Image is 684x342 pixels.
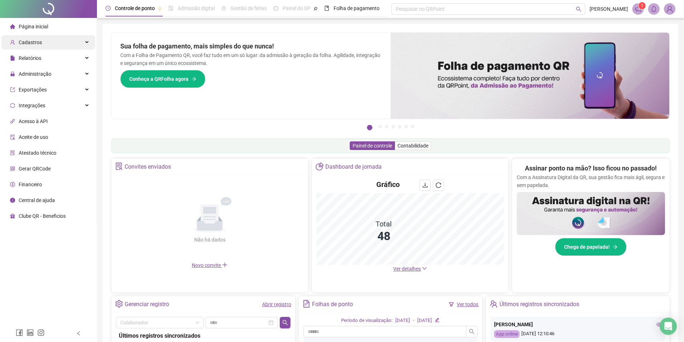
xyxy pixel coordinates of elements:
span: home [10,24,15,29]
span: [PERSON_NAME] [590,5,628,13]
div: [PERSON_NAME] [494,320,661,328]
span: arrow-right [191,76,196,81]
span: linkedin [27,329,34,336]
span: Controle de ponto [115,5,155,11]
span: clock-circle [106,6,111,11]
img: banner%2F02c71560-61a6-44d4-94b9-c8ab97240462.png [517,192,665,235]
button: 6 [404,125,408,128]
p: Com a Assinatura Digital da QR, sua gestão fica mais ágil, segura e sem papelada. [517,173,665,189]
h2: Sua folha de pagamento, mais simples do que nunca! [120,41,382,51]
span: file-done [168,6,173,11]
span: search [469,329,475,334]
button: Chega de papelada! [555,238,627,256]
span: Relatórios [19,55,41,61]
span: Admissão digital [178,5,215,11]
span: Aceite de uso [19,134,48,140]
span: Painel do DP [283,5,311,11]
sup: 1 [638,2,646,9]
div: [DATE] [395,317,410,324]
div: [DATE] 12:10:46 [494,330,661,338]
button: 3 [385,125,388,128]
div: Últimos registros sincronizados [499,298,579,310]
span: Central de ajuda [19,197,55,203]
a: Ver todos [457,301,478,307]
span: book [324,6,329,11]
span: Exportações [19,87,47,93]
span: arrow-right [613,244,618,249]
span: dollar [10,182,15,187]
div: - [413,317,414,324]
span: pushpin [313,6,318,11]
span: api [10,119,15,124]
span: file [10,56,15,61]
span: Chega de papelada! [564,243,610,251]
a: Ver detalhes down [393,266,427,272]
button: 1 [367,125,372,130]
span: Novo convite [192,262,228,268]
button: 2 [378,125,382,128]
div: Gerenciar registro [125,298,169,310]
span: Ver detalhes [393,266,421,272]
button: 5 [398,125,401,128]
span: Integrações [19,103,45,108]
span: pie-chart [316,163,323,170]
span: notification [635,6,641,12]
span: download [422,182,428,188]
img: 57364 [664,4,675,14]
span: Gerar QRCode [19,166,51,172]
span: lock [10,71,15,76]
p: Com a Folha de Pagamento QR, você faz tudo em um só lugar: da admissão à geração da folha. Agilid... [120,51,382,67]
span: solution [115,163,123,170]
span: Financeiro [19,182,42,187]
span: Contabilidade [397,143,428,149]
span: instagram [37,329,45,336]
span: Cadastros [19,39,42,45]
span: info-circle [10,198,15,203]
span: search [282,320,288,325]
div: [DATE] [417,317,432,324]
span: sync [10,103,15,108]
span: reload [436,182,441,188]
span: dashboard [273,6,278,11]
span: eye [656,322,661,327]
h2: Assinar ponto na mão? Isso ficou no passado! [525,163,657,173]
span: file-text [303,300,310,308]
div: Convites enviados [125,161,171,173]
span: Conheça a QRFolha agora [129,75,189,83]
span: edit [435,318,439,322]
div: Últimos registros sincronizados [119,331,288,340]
span: facebook [16,329,23,336]
span: team [490,300,497,308]
div: Folhas de ponto [312,298,353,310]
span: Painel de controle [353,143,392,149]
span: solution [10,150,15,155]
span: Gestão de férias [231,5,267,11]
span: Atestado técnico [19,150,56,156]
span: pushpin [158,6,162,11]
span: Página inicial [19,24,48,29]
span: Acesso à API [19,118,48,124]
span: Administração [19,71,51,77]
span: export [10,87,15,92]
button: 7 [411,125,414,128]
div: App online [494,330,520,338]
span: down [422,266,427,271]
div: Período de visualização: [341,317,392,324]
a: Abrir registro [262,301,291,307]
span: setting [115,300,123,308]
span: qrcode [10,166,15,171]
span: audit [10,135,15,140]
span: bell [651,6,657,12]
img: banner%2F8d14a306-6205-4263-8e5b-06e9a85ad873.png [391,33,670,119]
span: filter [449,302,454,307]
span: Clube QR - Beneficios [19,213,66,219]
span: 1 [641,3,643,8]
span: Folha de pagamento [334,5,380,11]
div: Open Intercom Messenger [660,318,677,335]
span: sun [221,6,226,11]
div: Dashboard de jornada [325,161,382,173]
span: search [576,6,581,12]
span: left [76,331,81,336]
div: Não há dados [177,236,243,244]
span: gift [10,214,15,219]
